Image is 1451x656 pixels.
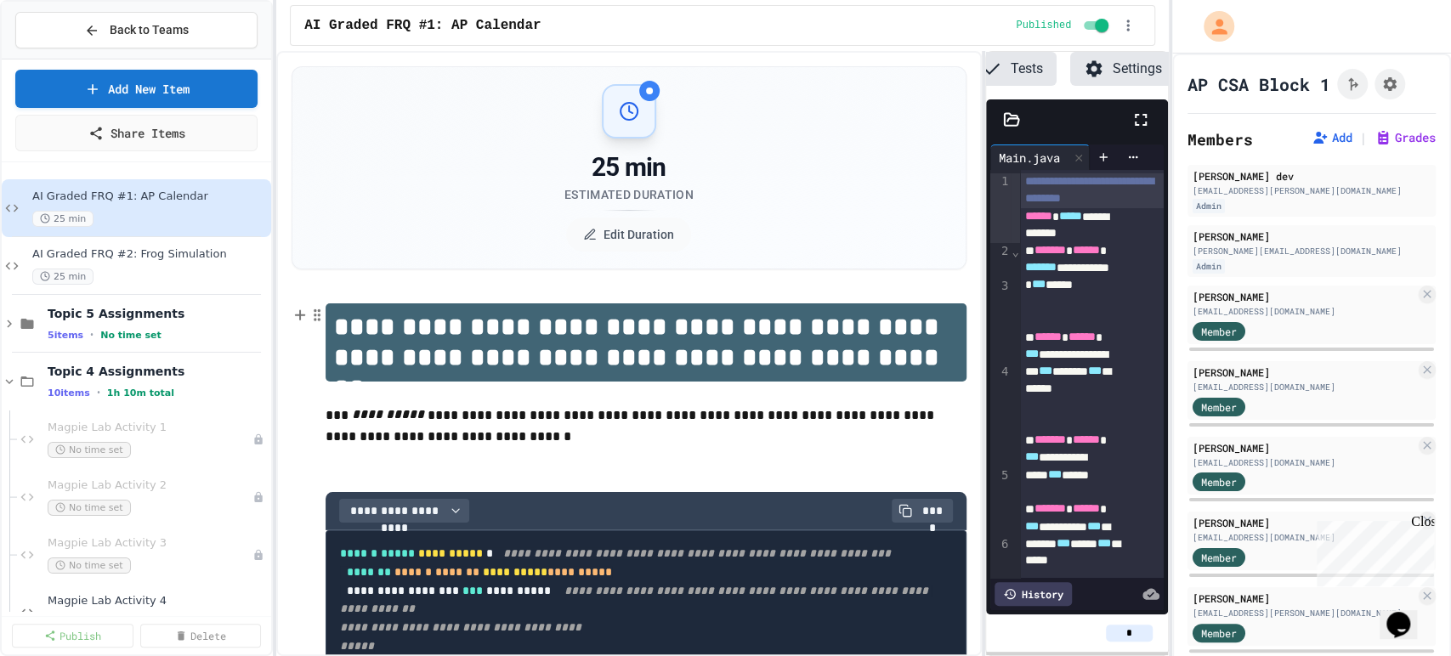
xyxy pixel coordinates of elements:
div: [PERSON_NAME] [1193,440,1415,455]
button: Edit Duration [566,218,691,252]
span: Magpie Lab Activity 4 [48,594,268,608]
div: [EMAIL_ADDRESS][PERSON_NAME][DOMAIN_NAME] [1193,607,1415,619]
span: Published [1016,19,1071,32]
span: Back to Teams [110,21,189,39]
div: Chat with us now!Close [7,7,117,108]
div: [EMAIL_ADDRESS][PERSON_NAME][DOMAIN_NAME] [1193,184,1431,197]
div: [EMAIL_ADDRESS][DOMAIN_NAME] [1193,531,1415,544]
div: 3 [990,278,1012,365]
h1: AP CSA Block 1 [1187,72,1330,96]
button: Click to see fork details [1337,69,1368,99]
span: Member [1201,550,1237,565]
span: AI Graded FRQ #2: Frog Simulation [32,247,268,262]
button: Settings [1070,52,1176,86]
a: Share Items [15,115,258,151]
span: Member [1201,474,1237,489]
button: Tests [968,52,1057,86]
div: [PERSON_NAME] [1193,289,1415,304]
div: History [995,582,1072,606]
div: [PERSON_NAME] [1193,591,1415,606]
span: Member [1201,399,1237,415]
div: [PERSON_NAME] dev [1193,168,1431,184]
span: 1h 10m total [107,387,174,399]
a: Publish [12,624,133,648]
div: [PERSON_NAME] [1193,515,1415,530]
div: Estimated Duration [564,186,694,203]
div: Admin [1193,199,1225,213]
span: 25 min [32,211,94,227]
a: Add New Item [15,70,258,108]
div: 1 [990,173,1012,243]
div: [EMAIL_ADDRESS][DOMAIN_NAME] [1193,305,1415,318]
div: 6 [990,536,1012,624]
span: No time set [48,500,131,516]
div: My Account [1186,7,1238,46]
a: Delete [140,624,262,648]
span: Topic 4 Assignments [48,364,268,379]
span: Member [1201,324,1237,339]
span: • [90,328,94,342]
span: No time set [100,330,162,341]
span: AI Graded FRQ #1: AP Calendar [304,15,541,36]
div: [EMAIL_ADDRESS][DOMAIN_NAME] [1193,456,1415,469]
span: Topic 5 Assignments [48,306,268,321]
span: AI Graded FRQ #1: AP Calendar [32,189,268,204]
span: • [97,386,100,399]
span: 5 items [48,330,83,341]
div: Unpublished [252,433,264,445]
div: 25 min [564,152,694,183]
div: Admin [1193,259,1225,274]
div: Unpublished [252,491,264,503]
span: Magpie Lab Activity 1 [48,421,252,435]
button: Add [1312,129,1352,146]
span: | [1359,127,1368,148]
div: Content is published and visible to students [1016,15,1112,36]
div: [PERSON_NAME][EMAIL_ADDRESS][DOMAIN_NAME] [1193,245,1431,257]
div: Unpublished [252,549,264,561]
button: Assignment Settings [1374,69,1405,99]
span: No time set [48,557,131,574]
span: 25 min [32,269,94,285]
iframe: chat widget [1380,588,1434,639]
div: 5 [990,467,1012,536]
h2: Members [1187,127,1253,151]
button: Back to Teams [15,12,258,48]
div: Main.java [990,149,1068,167]
div: Main.java [990,144,1090,170]
span: Magpie Lab Activity 2 [48,478,252,493]
button: Grades [1374,129,1436,146]
div: 4 [990,364,1012,467]
div: [PERSON_NAME] [1193,229,1431,244]
span: Fold line [1011,245,1019,258]
span: Member [1201,625,1237,641]
span: 10 items [48,387,90,399]
div: [EMAIL_ADDRESS][DOMAIN_NAME] [1193,381,1415,393]
span: No time set [48,442,131,458]
div: [PERSON_NAME] [1193,365,1415,380]
div: 2 [990,243,1012,277]
span: Magpie Lab Activity 3 [48,536,252,551]
iframe: chat widget [1310,514,1434,586]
